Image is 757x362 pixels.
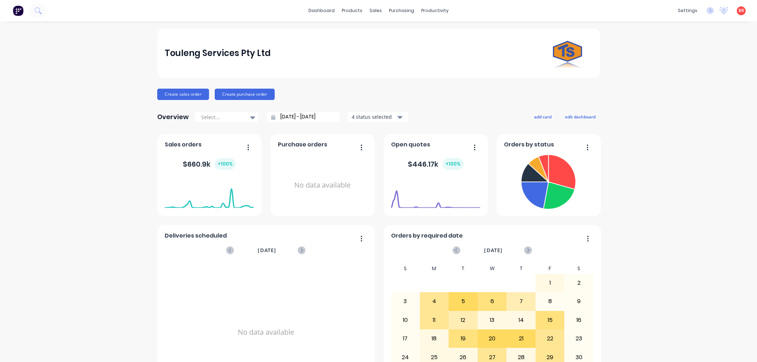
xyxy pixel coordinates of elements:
div: + 100 % [215,158,236,170]
div: 5 [449,293,477,310]
div: T [449,263,478,274]
div: 8 [536,293,564,310]
div: T [506,263,536,274]
div: 4 status selected [352,113,396,121]
div: productivity [418,5,452,16]
button: add card [530,112,556,121]
span: [DATE] [484,246,503,254]
div: Touleng Services Pty Ltd [165,46,271,60]
div: 14 [507,311,535,329]
span: Orders by status [504,140,554,149]
div: 2 [565,274,593,292]
div: 9 [565,293,593,310]
div: Overview [157,110,189,124]
div: W [478,263,507,274]
a: dashboard [305,5,338,16]
div: 7 [507,293,535,310]
div: 18 [420,330,449,347]
div: 21 [507,330,535,347]
span: Purchase orders [278,140,327,149]
button: edit dashboard [560,112,600,121]
div: $ 446.17k [408,158,463,170]
div: 16 [565,311,593,329]
div: $ 660.9k [183,158,236,170]
div: 10 [391,311,419,329]
div: 19 [449,330,477,347]
button: Create purchase order [215,89,275,100]
div: products [338,5,366,16]
div: 1 [536,274,564,292]
span: Orders by required date [391,232,463,240]
div: S [564,263,593,274]
div: 15 [536,311,564,329]
div: 6 [478,293,506,310]
div: 20 [478,330,506,347]
div: 4 [420,293,449,310]
span: Sales orders [165,140,202,149]
div: sales [366,5,385,16]
div: 12 [449,311,477,329]
div: settings [674,5,701,16]
div: 11 [420,311,449,329]
div: 22 [536,330,564,347]
div: 3 [391,293,419,310]
span: Open quotes [391,140,430,149]
div: + 100 % [443,158,463,170]
span: Deliveries scheduled [165,232,227,240]
div: S [391,263,420,274]
span: BR [739,7,744,14]
img: Touleng Services Pty Ltd [543,28,592,78]
div: M [420,263,449,274]
div: 13 [478,311,506,329]
div: 17 [391,330,419,347]
div: F [536,263,565,274]
img: Factory [13,5,23,16]
div: No data available [278,152,367,219]
div: 23 [565,330,593,347]
button: 4 status selected [348,112,408,122]
span: [DATE] [258,246,276,254]
div: purchasing [385,5,418,16]
button: Create sales order [157,89,209,100]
